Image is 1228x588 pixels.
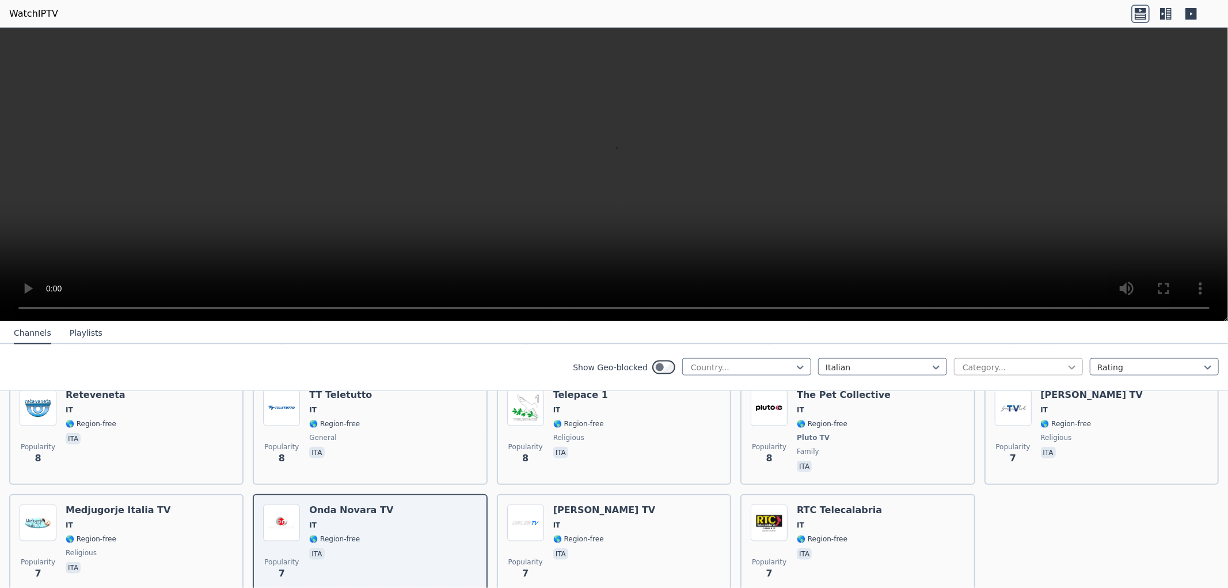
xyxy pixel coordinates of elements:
img: Telepace 1 [507,389,544,426]
span: IT [797,521,804,530]
span: IT [309,521,317,530]
span: IT [309,405,317,415]
span: 7 [522,567,529,581]
label: Show Geo-blocked [573,362,648,373]
span: IT [553,405,561,415]
span: IT [66,521,73,530]
img: RTC Telecalabria [751,504,788,541]
span: Popularity [21,557,55,567]
p: ita [1041,447,1056,458]
span: Popularity [996,442,1031,452]
span: Pluto TV [797,433,830,442]
span: IT [797,405,804,415]
span: religious [66,548,97,557]
h6: Telepace 1 [553,389,608,401]
p: ita [553,548,568,560]
span: 🌎 Region-free [66,534,116,544]
span: 7 [35,567,41,581]
img: Orler TV [507,504,544,541]
span: 🌎 Region-free [797,419,847,428]
span: 8 [279,452,285,465]
span: 🌎 Region-free [797,534,847,544]
h6: TT Teletutto [309,389,372,401]
span: family [797,447,819,456]
span: 7 [1010,452,1016,465]
h6: [PERSON_NAME] TV [1041,389,1143,401]
h6: [PERSON_NAME] TV [553,504,656,516]
span: 🌎 Region-free [309,419,360,428]
h6: RTC Telecalabria [797,504,882,516]
h6: Reteveneta [66,389,126,401]
span: 🌎 Region-free [309,534,360,544]
span: Popularity [508,442,543,452]
span: IT [553,521,561,530]
img: Reteveneta [20,389,56,426]
h6: Medjugorje Italia TV [66,504,170,516]
img: The Pet Collective [751,389,788,426]
button: Channels [14,323,51,344]
span: IT [1041,405,1048,415]
span: 🌎 Region-free [553,419,604,428]
h6: Onda Novara TV [309,504,393,516]
img: TT Teletutto [263,389,300,426]
span: Popularity [264,442,299,452]
span: IT [66,405,73,415]
img: Giovanni Paolo TV [995,389,1032,426]
span: religious [1041,433,1072,442]
img: Medjugorje Italia TV [20,504,56,541]
span: 7 [279,567,285,581]
span: Popularity [508,557,543,567]
p: ita [797,548,812,560]
p: ita [553,447,568,458]
button: Playlists [70,323,102,344]
span: 🌎 Region-free [66,419,116,428]
span: 8 [522,452,529,465]
p: ita [309,548,324,560]
span: 🌎 Region-free [553,534,604,544]
span: 8 [35,452,41,465]
img: Onda Novara TV [263,504,300,541]
span: Popularity [264,557,299,567]
span: 🌎 Region-free [1041,419,1092,428]
span: Popularity [752,442,786,452]
span: 7 [766,567,773,581]
p: ita [66,433,81,445]
span: 8 [766,452,773,465]
span: Popularity [752,557,786,567]
p: ita [309,447,324,458]
span: Popularity [21,442,55,452]
p: ita [66,562,81,574]
a: WatchIPTV [9,7,58,21]
span: religious [553,433,584,442]
p: ita [797,461,812,472]
span: general [309,433,336,442]
h6: The Pet Collective [797,389,891,401]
